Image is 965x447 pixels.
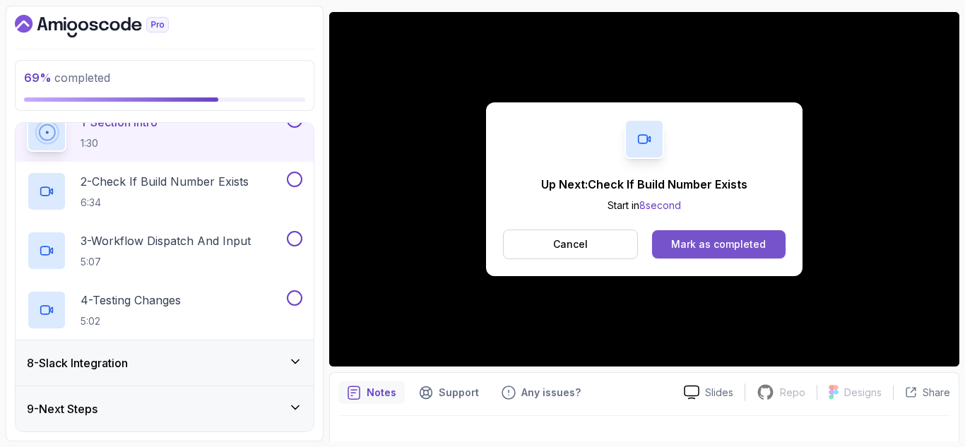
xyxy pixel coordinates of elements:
p: 4 - Testing Changes [81,292,181,309]
button: 4-Testing Changes5:02 [27,290,302,330]
p: Any issues? [521,386,581,400]
button: 3-Workflow Dispatch And Input5:07 [27,231,302,270]
h3: 9 - Next Steps [27,400,97,417]
p: 5:02 [81,314,181,328]
button: 9-Next Steps [16,386,314,431]
span: 8 second [639,199,681,211]
p: 5:07 [81,255,251,269]
button: Feedback button [493,381,589,404]
span: 69 % [24,71,52,85]
p: Support [439,386,479,400]
p: Cancel [553,237,588,251]
p: 6:34 [81,196,249,210]
button: notes button [338,381,405,404]
button: 8-Slack Integration [16,340,314,386]
p: Notes [367,386,396,400]
div: Mark as completed [671,237,766,251]
p: Up Next: Check If Build Number Exists [541,176,747,193]
button: Mark as completed [652,230,786,258]
a: Slides [673,385,745,400]
p: Share [923,386,950,400]
p: Designs [844,386,882,400]
button: 2-Check If Build Number Exists6:34 [27,172,302,211]
button: Support button [410,381,487,404]
button: 1-Section Intro1:30 [27,112,302,152]
p: Repo [780,386,805,400]
button: Cancel [503,230,638,259]
p: 3 - Workflow Dispatch And Input [81,232,251,249]
button: Share [893,386,950,400]
p: 1:30 [81,136,158,150]
p: Slides [705,386,733,400]
a: Dashboard [15,15,201,37]
iframe: 1 - Section Intro [329,12,959,366]
span: completed [24,71,110,85]
h3: 8 - Slack Integration [27,354,128,371]
p: 2 - Check If Build Number Exists [81,173,249,190]
p: Start in [541,198,747,213]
